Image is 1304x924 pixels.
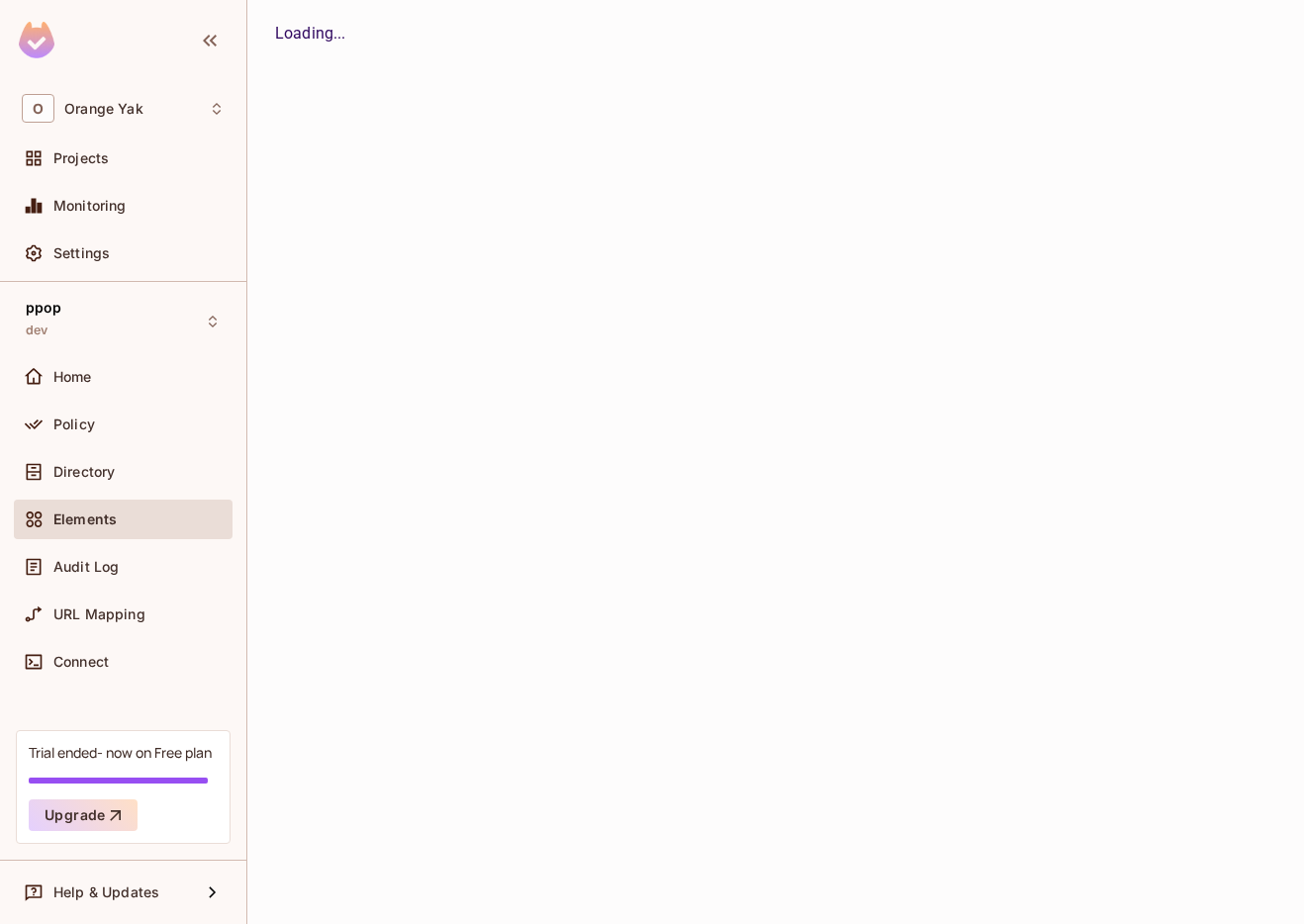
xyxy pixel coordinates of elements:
span: ppop [26,300,62,316]
span: Policy [53,416,95,432]
span: URL Mapping [53,606,145,622]
span: Audit Log [53,559,119,575]
span: Projects [53,150,109,166]
span: Directory [53,464,115,480]
span: Elements [53,511,117,527]
span: O [22,94,54,123]
span: Home [53,369,92,385]
button: Upgrade [29,799,138,831]
span: Connect [53,654,109,670]
span: Help & Updates [53,884,159,900]
span: Workspace: Orange Yak [64,101,143,117]
span: Monitoring [53,198,127,214]
span: Settings [53,245,110,261]
span: dev [26,323,47,338]
div: Trial ended- now on Free plan [29,743,212,762]
img: SReyMgAAAABJRU5ErkJggg== [19,22,54,58]
div: Loading... [275,22,1276,46]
